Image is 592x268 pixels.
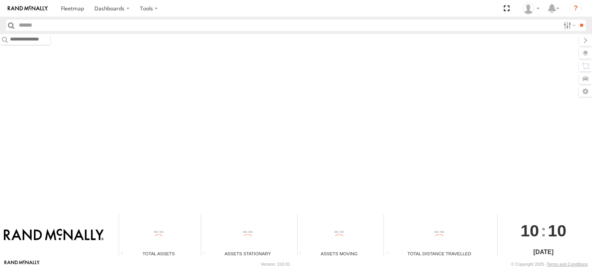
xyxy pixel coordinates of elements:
[498,248,589,257] div: [DATE]
[8,6,48,11] img: rand-logo.svg
[547,262,588,266] a: Terms and Conditions
[511,262,588,266] div: © Copyright 2025 -
[570,2,582,15] i: ?
[119,250,198,257] div: Total Assets
[560,20,577,31] label: Search Filter Options
[201,251,213,257] div: Total number of assets current stationary.
[4,229,104,242] img: Rand McNally
[521,214,539,247] span: 10
[384,250,494,257] div: Total Distance Travelled
[520,3,542,14] div: Jose Goitia
[298,250,381,257] div: Assets Moving
[4,260,40,268] a: Visit our Website
[119,251,131,257] div: Total number of Enabled Assets
[384,251,395,257] div: Total distance travelled by all assets within specified date range and applied filters
[579,86,592,97] label: Map Settings
[548,214,567,247] span: 10
[298,251,309,257] div: Total number of assets current in transit.
[201,250,294,257] div: Assets Stationary
[498,214,589,247] div: :
[261,262,290,266] div: Version: 310.01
